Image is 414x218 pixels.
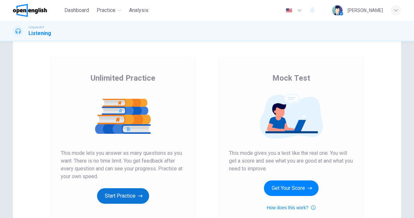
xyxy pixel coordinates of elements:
h1: Listening [28,29,51,37]
button: Analysis [126,5,151,16]
span: Linguaskill [28,25,44,29]
span: Analysis [129,6,148,14]
span: This mode lets you answer as many questions as you want. There is no time limit. You get feedback... [61,149,185,180]
a: OpenEnglish logo [13,4,62,17]
img: en [285,8,293,13]
button: Start Practice [97,188,149,204]
img: OpenEnglish logo [13,4,47,17]
button: Practice [94,5,124,16]
span: Dashboard [64,6,89,14]
span: Practice [97,6,115,14]
span: Mock Test [272,73,310,83]
button: Dashboard [62,5,92,16]
span: Unlimited Practice [91,73,155,83]
button: How does this work? [267,204,315,212]
span: This mode gives you a test like the real one. You will get a score and see what you are good at a... [229,149,353,173]
button: Get Your Score [264,180,319,196]
img: Profile picture [332,5,343,16]
div: [PERSON_NAME] [348,6,383,14]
